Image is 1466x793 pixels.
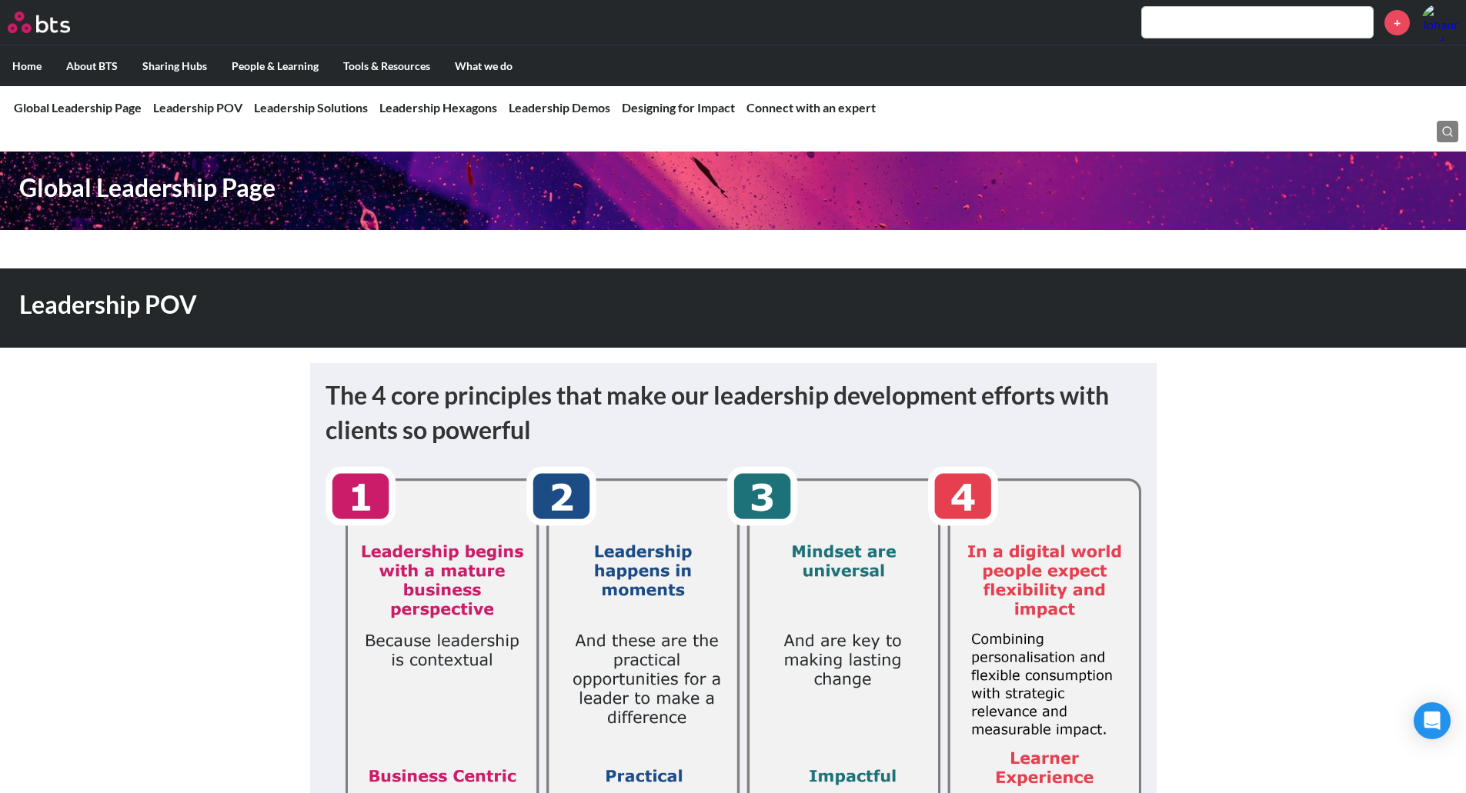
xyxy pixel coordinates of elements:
[326,378,1141,448] h1: The 4 core principles that make our leadership development efforts with clients so powerful
[331,46,442,86] label: Tools & Resources
[254,100,368,115] a: Leadership Solutions
[19,288,1018,322] h1: Leadership POV
[509,100,610,115] a: Leadership Demos
[1421,4,1458,41] img: Johanna Lindquist
[219,46,331,86] label: People & Learning
[19,171,1018,205] h1: Global Leadership Page
[379,100,497,115] a: Leadership Hexagons
[1384,10,1410,35] a: +
[1414,702,1451,739] div: Open Intercom Messenger
[14,100,142,115] a: Global Leadership Page
[442,46,525,86] label: What we do
[746,100,876,115] a: Connect with an expert
[622,100,735,115] a: Designing for Impact
[153,100,242,115] a: Leadership POV
[130,46,219,86] label: Sharing Hubs
[54,46,130,86] label: About BTS
[8,12,70,33] img: BTS Logo
[1421,4,1458,41] a: Profile
[8,12,99,33] a: Go home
